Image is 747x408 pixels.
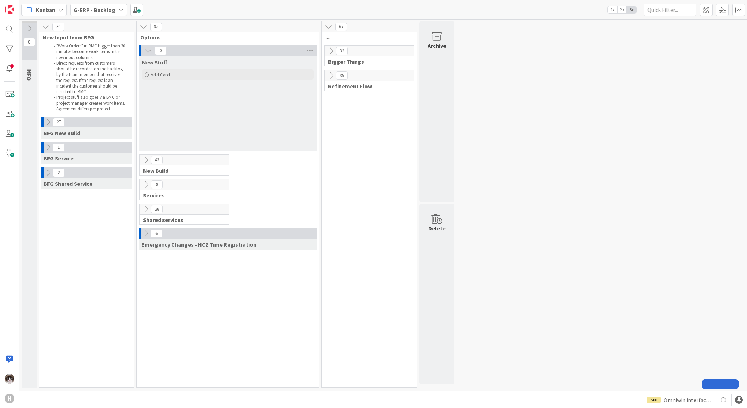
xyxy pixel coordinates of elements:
span: 2 [53,168,65,177]
span: 38 [151,205,163,213]
span: 8 [23,38,35,46]
span: BFG New Build [44,129,80,136]
li: Direct requests from customers should be recorded on the backlog by the team member that receives... [50,60,126,95]
span: 1x [608,6,617,13]
input: Quick Filter... [644,4,696,16]
span: 32 [336,47,348,55]
span: 2x [617,6,627,13]
span: 6 [151,229,162,238]
span: New Input from BFG [43,34,125,41]
span: 1 [53,143,65,152]
span: 8 [151,180,163,189]
span: Shared services [143,216,220,223]
span: 43 [151,156,163,164]
span: Services [143,192,220,199]
span: Kanban [36,6,55,14]
div: Archive [428,42,446,50]
span: Options [140,34,310,41]
span: BFG Shared Service [44,180,92,187]
span: Emergency Changes - HCZ Time Registration [141,241,256,248]
span: ... [325,34,408,41]
li: Project stuff also goes via BMC or project manager creates work items. Agreement differs per proj... [50,95,126,112]
span: New Stuff [142,59,167,66]
img: Visit kanbanzone.com [5,5,14,14]
span: 3x [627,6,636,13]
span: BFG Service [44,155,74,162]
span: Add Card... [151,71,173,78]
span: 30 [52,23,64,31]
span: Refinement Flow [328,83,405,90]
span: 35 [336,71,348,80]
span: 27 [53,118,65,126]
span: INFO [26,68,33,81]
div: 500 [647,397,661,403]
img: Kv [5,374,14,384]
li: "Work Orders" in BMC bigger than 30 minutes become work items in the new input columns. [50,43,126,60]
span: New Build [143,167,220,174]
span: 0 [155,46,167,55]
span: 95 [150,23,162,31]
b: G-ERP - Backlog [74,6,115,13]
div: Delete [428,224,446,232]
div: H [5,394,14,403]
span: Bigger Things [328,58,405,65]
span: 67 [335,23,347,31]
span: Omniwin interface HCN Test [664,396,714,404]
